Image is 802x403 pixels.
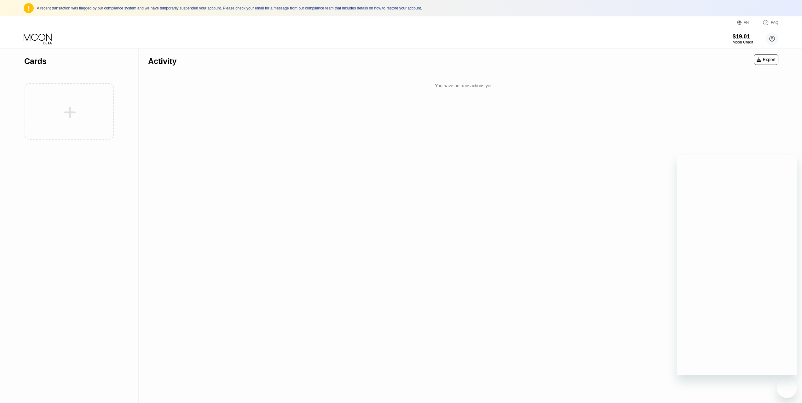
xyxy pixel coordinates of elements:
[771,20,778,25] div: FAQ
[757,57,776,62] div: Export
[756,20,778,26] div: FAQ
[148,57,176,66] div: Activity
[733,33,753,44] div: $19.01Moon Credit
[744,20,749,25] div: EN
[737,20,756,26] div: EN
[733,40,753,44] div: Moon Credit
[148,80,778,91] div: You have no transactions yet
[733,33,753,40] div: $19.01
[677,155,797,375] iframe: Messaging window
[754,54,778,65] div: Export
[777,378,797,398] iframe: Button to launch messaging window, conversation in progress
[24,57,47,66] div: Cards
[37,6,778,10] div: A recent transaction was flagged by our compliance system and we have temporarily suspended your ...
